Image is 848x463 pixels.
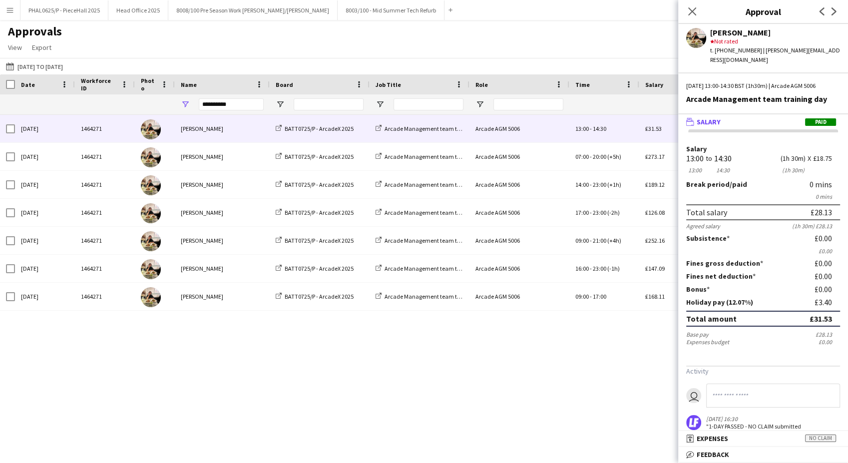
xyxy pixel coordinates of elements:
div: (1h 30m) £28.13 [792,222,840,230]
div: "1-DAY PASSED - NO CLAIM submitted automatically" [706,423,809,438]
button: Head Office 2025 [108,0,168,20]
div: Arcade AGM 5006 [469,143,569,170]
span: - [590,181,592,188]
img: Kieran Hogan-Verdon [141,259,161,279]
a: BATT0725/P - ArcadeX 2025 [276,209,354,216]
span: No claim [805,435,836,442]
div: 13:00 [686,166,704,174]
a: Arcade Management team training day [376,293,486,300]
a: BATT0725/P - ArcadeX 2025 [276,293,354,300]
span: (+5h) [607,153,621,160]
span: 14:30 [593,125,606,132]
div: [PERSON_NAME] [175,115,270,142]
label: Fines net deduction [686,272,756,281]
div: £3.40 [815,298,840,307]
span: 23:00 [593,265,606,272]
button: [DATE] to [DATE] [4,60,65,72]
span: View [8,43,22,52]
span: 09:00 [575,237,589,244]
span: BATT0725/P - ArcadeX 2025 [285,293,354,300]
div: 14:30 [714,155,732,162]
span: 13:00 [575,125,589,132]
a: View [4,41,26,54]
span: - [590,153,592,160]
div: 1464271 [75,199,135,226]
label: /paid [686,180,747,189]
span: Salary [697,117,721,126]
a: Arcade Management team training day [376,265,486,272]
div: [PERSON_NAME] [175,171,270,198]
div: £0.00 [815,259,840,268]
span: (+1h) [607,181,621,188]
a: BATT0725/P - ArcadeX 2025 [276,125,354,132]
span: 07:00 [575,153,589,160]
span: Arcade Management team training day [385,181,486,188]
div: £31.53 [810,314,832,324]
span: £31.53 [645,125,662,132]
mat-expansion-panel-header: Feedback [678,447,848,462]
img: Kieran Hogan-Verdon [141,203,161,223]
div: Base pay [686,331,709,338]
span: Name [181,81,197,88]
div: £18.75 [813,155,840,162]
img: Kieran Hogan-Verdon [141,287,161,307]
h3: Approval [678,5,848,18]
span: - [590,209,592,216]
span: £252.16 [645,237,665,244]
h3: Activity [686,367,840,376]
span: Workforce ID [81,77,117,92]
span: BATT0725/P - ArcadeX 2025 [285,237,354,244]
img: Kieran Hogan-Verdon [141,147,161,167]
a: Export [28,41,55,54]
span: Photo [141,77,157,92]
button: 8008/100 Pre Season Work [PERSON_NAME]/[PERSON_NAME] [168,0,338,20]
div: 1464271 [75,255,135,282]
span: BATT0725/P - ArcadeX 2025 [285,125,354,132]
span: 14:00 [575,181,589,188]
div: Arcade AGM 5006 [469,283,569,310]
div: X [808,155,811,162]
div: Total amount [686,314,737,324]
div: 13:00 [686,155,704,162]
a: Arcade Management team training day [376,237,486,244]
div: [DATE] [15,171,75,198]
div: 0 mins [810,180,840,189]
div: [DATE] [15,255,75,282]
a: BATT0725/P - ArcadeX 2025 [276,265,354,272]
div: 0 mins [686,193,840,200]
span: Job Title [376,81,401,88]
div: £0.00 [815,234,840,243]
span: £189.12 [645,181,665,188]
div: Arcade AGM 5006 [469,115,569,142]
div: 1h 30m [781,155,806,162]
div: 1464271 [75,227,135,254]
div: SalaryPaid [678,129,848,451]
button: PHAL0625/P - PieceHall 2025 [20,0,108,20]
div: Not rated [710,37,840,46]
span: Feedback [697,450,729,459]
span: Time [575,81,590,88]
a: Arcade Management team training day [376,125,486,132]
div: [DATE] 13:00-14:30 BST (1h30m) | Arcade AGM 5006 [686,81,840,90]
div: Arcade AGM 5006 [469,199,569,226]
img: logo.png [686,415,701,430]
label: Bonus [686,285,710,294]
img: Kieran Hogan-Verdon [141,231,161,251]
div: £28.13 [811,207,832,217]
div: 1h 30m [781,166,806,174]
img: Kieran Hogan-Verdon [141,175,161,195]
label: Salary [686,145,840,153]
div: £0.00 [815,285,840,294]
div: [DATE] [15,199,75,226]
span: Board [276,81,293,88]
a: BATT0725/P - ArcadeX 2025 [276,237,354,244]
label: Fines gross deduction [686,259,763,268]
div: Arcade Management team training day [686,94,840,103]
span: (-1h) [607,265,620,272]
div: [PERSON_NAME] [175,199,270,226]
span: Export [32,43,51,52]
span: Arcade Management team training day [385,209,486,216]
span: £147.09 [645,265,665,272]
button: Open Filter Menu [181,100,190,109]
div: £0.00 [819,338,840,346]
